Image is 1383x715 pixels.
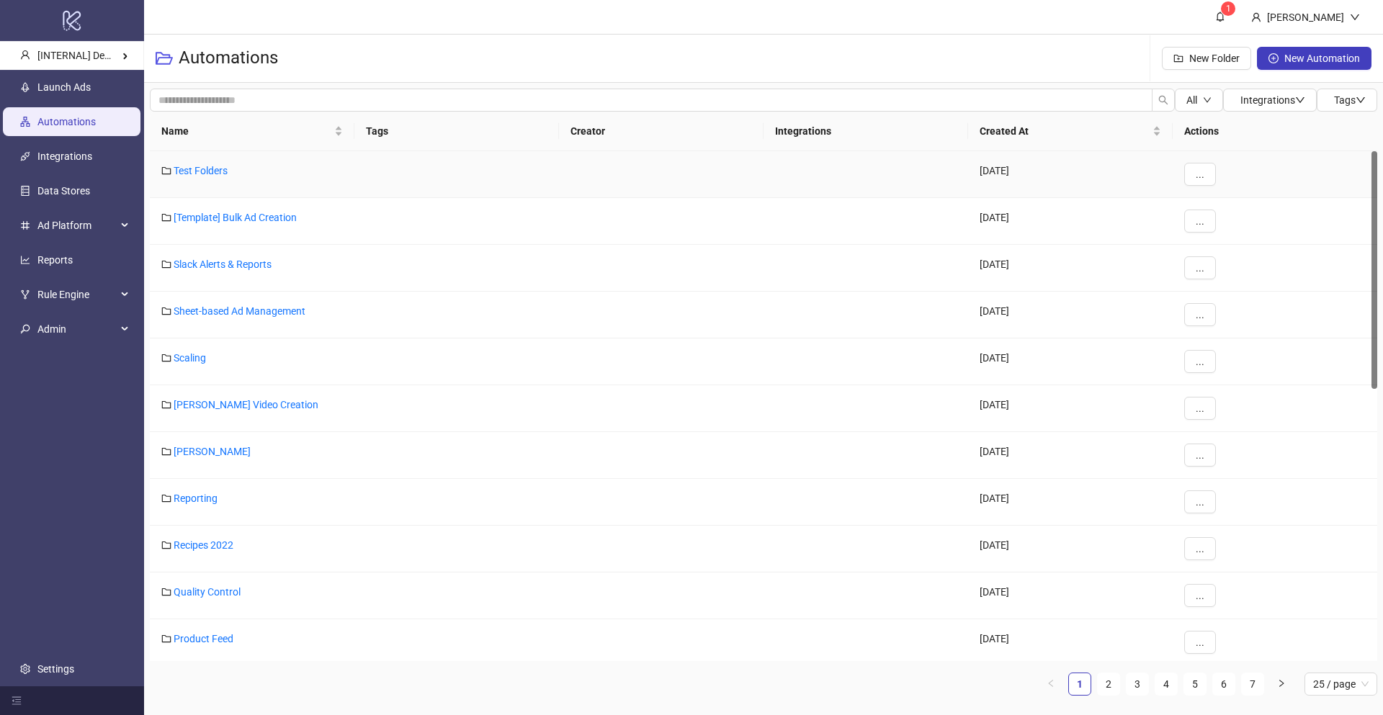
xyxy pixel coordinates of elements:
button: right [1270,673,1293,696]
button: New Automation [1257,47,1371,70]
li: 2 [1097,673,1120,696]
span: folder-open [156,50,173,67]
button: ... [1184,444,1216,467]
button: ... [1184,256,1216,279]
a: Launch Ads [37,81,91,93]
th: Actions [1173,112,1377,151]
div: [DATE] [968,292,1173,338]
div: [DATE] [968,245,1173,292]
a: 2 [1098,673,1119,695]
th: Name [150,112,354,151]
span: right [1277,679,1286,688]
div: [DATE] [968,198,1173,245]
th: Integrations [764,112,968,151]
li: Next Page [1270,673,1293,696]
button: ... [1184,490,1216,513]
span: folder [161,400,171,410]
a: Recipes 2022 [174,539,233,551]
a: Product Feed [174,633,233,644]
li: Previous Page [1039,673,1062,696]
span: folder [161,353,171,363]
button: ... [1184,584,1216,607]
span: ... [1196,262,1204,274]
span: ... [1196,590,1204,601]
div: Page Size [1304,673,1377,696]
span: user [1251,12,1261,22]
h3: Automations [179,47,278,70]
span: folder [161,493,171,503]
span: Rule Engine [37,280,117,309]
button: ... [1184,537,1216,560]
a: 3 [1127,673,1148,695]
span: ... [1196,496,1204,508]
span: 1 [1226,4,1231,14]
span: ... [1196,356,1204,367]
span: Created At [980,123,1150,139]
span: folder [161,306,171,316]
button: ... [1184,397,1216,420]
div: [PERSON_NAME] [1261,9,1350,25]
span: [INTERNAL] Demo Account [37,50,158,61]
button: ... [1184,303,1216,326]
a: [PERSON_NAME] [174,446,251,457]
button: ... [1184,210,1216,233]
div: [DATE] [968,385,1173,432]
button: New Folder [1162,47,1251,70]
a: 5 [1184,673,1206,695]
sup: 1 [1221,1,1235,16]
a: Reporting [174,493,218,504]
th: Tags [354,112,559,151]
span: 25 / page [1313,673,1369,695]
span: folder-add [1173,53,1183,63]
li: 3 [1126,673,1149,696]
button: ... [1184,631,1216,654]
span: left [1047,679,1055,688]
span: down [1350,12,1360,22]
span: plus-circle [1268,53,1279,63]
div: [DATE] [968,619,1173,666]
span: Tags [1334,94,1366,106]
a: Automations [37,116,96,127]
button: Alldown [1175,89,1223,112]
span: down [1203,96,1212,104]
a: Reports [37,254,73,266]
a: 4 [1155,673,1177,695]
button: Integrationsdown [1223,89,1317,112]
div: [DATE] [968,526,1173,572]
a: Test Folders [174,165,228,176]
button: ... [1184,163,1216,186]
div: [DATE] [968,338,1173,385]
a: 1 [1069,673,1091,695]
span: Integrations [1240,94,1305,106]
div: [DATE] [968,151,1173,198]
a: Integrations [37,150,92,162]
span: Admin [37,315,117,343]
span: folder [161,587,171,597]
a: 6 [1213,673,1235,695]
span: folder [161,212,171,222]
span: ... [1196,215,1204,227]
span: folder [161,540,171,550]
a: Data Stores [37,185,90,197]
span: search [1158,95,1168,105]
a: Sheet-based Ad Management [174,305,305,317]
li: 6 [1212,673,1235,696]
a: Settings [37,663,74,675]
button: left [1039,673,1062,696]
button: ... [1184,350,1216,373]
a: Slack Alerts & Reports [174,258,272,270]
a: Scaling [174,352,206,364]
span: folder [161,446,171,457]
button: Tagsdown [1317,89,1377,112]
span: ... [1196,449,1204,461]
span: down [1356,95,1366,105]
li: 4 [1155,673,1178,696]
li: 7 [1241,673,1264,696]
span: down [1295,95,1305,105]
span: ... [1196,543,1204,554]
span: number [20,220,30,230]
span: bell [1215,12,1225,22]
a: 7 [1242,673,1263,695]
a: [PERSON_NAME] Video Creation [174,399,318,410]
span: Ad Platform [37,211,117,240]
